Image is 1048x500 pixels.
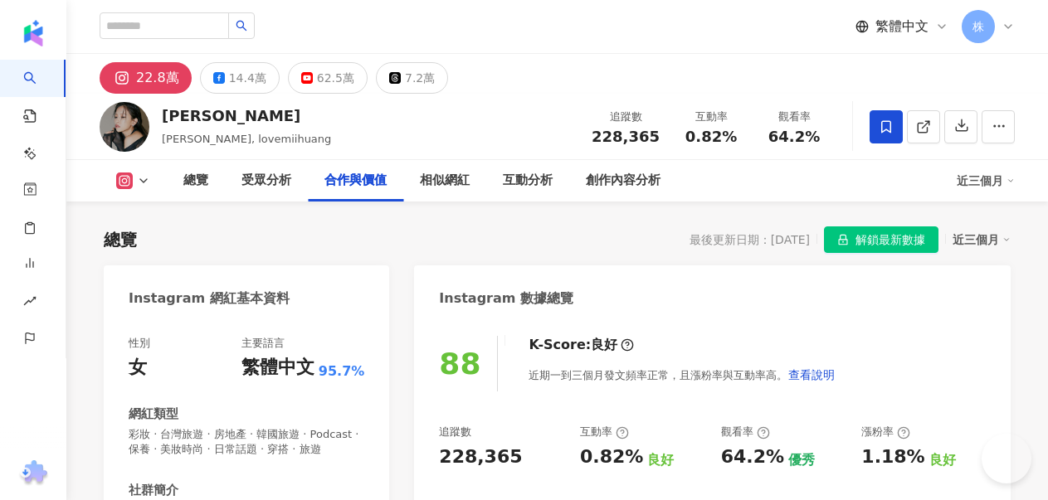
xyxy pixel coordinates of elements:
[788,368,835,381] span: 查看說明
[982,434,1031,483] iframe: Help Scout Beacon - Open
[685,129,737,145] span: 0.82%
[861,444,924,470] div: 1.18%
[647,451,674,469] div: 良好
[972,17,984,36] span: 株
[824,226,938,253] button: 解鎖最新數據
[855,227,925,254] span: 解鎖最新數據
[503,171,553,191] div: 互動分析
[592,109,660,125] div: 追蹤數
[23,284,37,322] span: rise
[129,336,150,351] div: 性別
[768,129,820,145] span: 64.2%
[439,444,522,470] div: 228,365
[788,451,815,469] div: 優秀
[680,109,743,125] div: 互動率
[288,62,368,94] button: 62.5萬
[529,358,836,391] div: 近期一到三個月發文頻率正常，且漲粉率與互動率高。
[236,20,247,32] span: search
[439,289,573,308] div: Instagram 數據總覽
[104,228,137,251] div: 總覽
[100,62,192,94] button: 22.8萬
[861,425,910,439] div: 漲粉率
[586,171,660,191] div: 創作內容分析
[241,336,285,351] div: 主要語言
[129,482,178,499] div: 社群簡介
[162,105,331,126] div: [PERSON_NAME]
[17,460,50,487] img: chrome extension
[200,62,280,94] button: 14.4萬
[580,444,643,470] div: 0.82%
[439,347,480,381] div: 88
[529,336,634,354] div: K-Score :
[129,427,364,457] span: 彩妝 · 台灣旅遊 · 房地產 · 韓國旅遊 · Podcast · 保養 · 美妝時尚 · 日常話題 · 穿搭 · 旅遊
[690,233,810,246] div: 最後更新日期：[DATE]
[376,62,448,94] button: 7.2萬
[229,66,266,90] div: 14.4萬
[929,451,956,469] div: 良好
[721,444,784,470] div: 64.2%
[580,425,629,439] div: 互動率
[953,229,1011,250] div: 近三個月
[957,167,1015,194] div: 近三個月
[183,171,208,191] div: 總覽
[241,171,291,191] div: 受眾分析
[875,17,929,36] span: 繁體中文
[317,66,354,90] div: 62.5萬
[721,425,770,439] div: 觀看率
[837,234,849,245] span: lock
[405,66,435,90] div: 7.2萬
[787,358,836,391] button: 查看說明
[591,336,617,354] div: 良好
[319,362,365,381] span: 95.7%
[129,405,178,423] div: 網紅類型
[129,355,147,381] div: 女
[439,425,471,439] div: 追蹤數
[162,133,331,145] span: [PERSON_NAME], lovemiihuang
[324,171,387,191] div: 合作與價值
[136,66,179,90] div: 22.8萬
[129,289,290,308] div: Instagram 網紅基本資料
[23,60,56,109] a: search
[763,109,826,125] div: 觀看率
[241,355,314,381] div: 繁體中文
[20,20,46,46] img: logo icon
[420,171,470,191] div: 相似網紅
[100,102,149,152] img: KOL Avatar
[592,128,660,145] span: 228,365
